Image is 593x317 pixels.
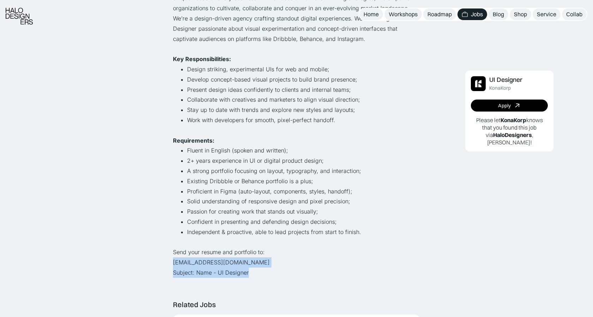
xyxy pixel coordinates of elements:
[187,166,420,176] li: A strong portfolio focusing on layout, typography, and interaction;
[457,8,487,20] a: Jobs
[173,125,420,136] p: ‍
[514,11,527,18] div: Shop
[489,76,522,84] div: UI Designer
[493,131,532,138] b: HaloDesigners
[489,8,508,20] a: Blog
[187,85,420,95] li: Present design ideas confidently to clients and internal teams;
[187,115,420,125] li: Work with developers for smooth, pixel-perfect handoff.
[562,8,587,20] a: Collab
[173,55,231,62] strong: Key Responsibilities:
[187,176,420,186] li: Existing Dribbble or Behance portfolio is a plus;
[187,217,420,227] li: Confident in presenting and defending design decisions;
[537,11,556,18] div: Service
[566,11,582,18] div: Collab
[471,76,486,91] img: Job Image
[187,95,420,105] li: Collaborate with creatives and marketers to align visual direction;
[510,8,531,20] a: Shop
[173,13,420,44] p: We’re a design-driven agency crafting standout digital experiences. We’re looking for a UI Design...
[471,116,548,146] p: Please let knows that you found this job via , [PERSON_NAME]!
[533,8,561,20] a: Service
[423,8,456,20] a: Roadmap
[359,8,383,20] a: Home
[187,64,420,74] li: Design striking, experimental UIs for web and mobile;
[384,8,422,20] a: Workshops
[173,137,214,144] strong: Requirements:
[501,116,526,124] b: KonaKorp
[489,85,511,91] div: KonaKorp
[493,11,504,18] div: Blog
[173,44,420,54] p: ‍
[498,103,511,109] div: Apply
[173,247,420,277] p: Send your resume and portfolio to: [EMAIL_ADDRESS][DOMAIN_NAME] Subject: Name - UI Designer
[173,237,420,247] p: ‍
[187,74,420,85] li: Develop concept-based visual projects to build brand presence;
[187,105,420,115] li: Stay up to date with trends and explore new styles and layouts;
[187,207,420,217] li: Passion for creating work that stands out visually;
[187,196,420,207] li: Solid understanding of responsive design and pixel precision;
[427,11,452,18] div: Roadmap
[471,100,548,112] a: Apply
[173,300,216,309] div: Related Jobs
[364,11,379,18] div: Home
[471,11,483,18] div: Jobs
[187,227,420,237] li: Independent & proactive, able to lead projects from start to finish.
[187,145,420,156] li: Fluent in English (spoken and written);
[187,186,420,197] li: Proficient in Figma (auto-layout, components, styles, handoff);
[187,156,420,166] li: 2+ years experience in UI or digital product design;
[389,11,418,18] div: Workshops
